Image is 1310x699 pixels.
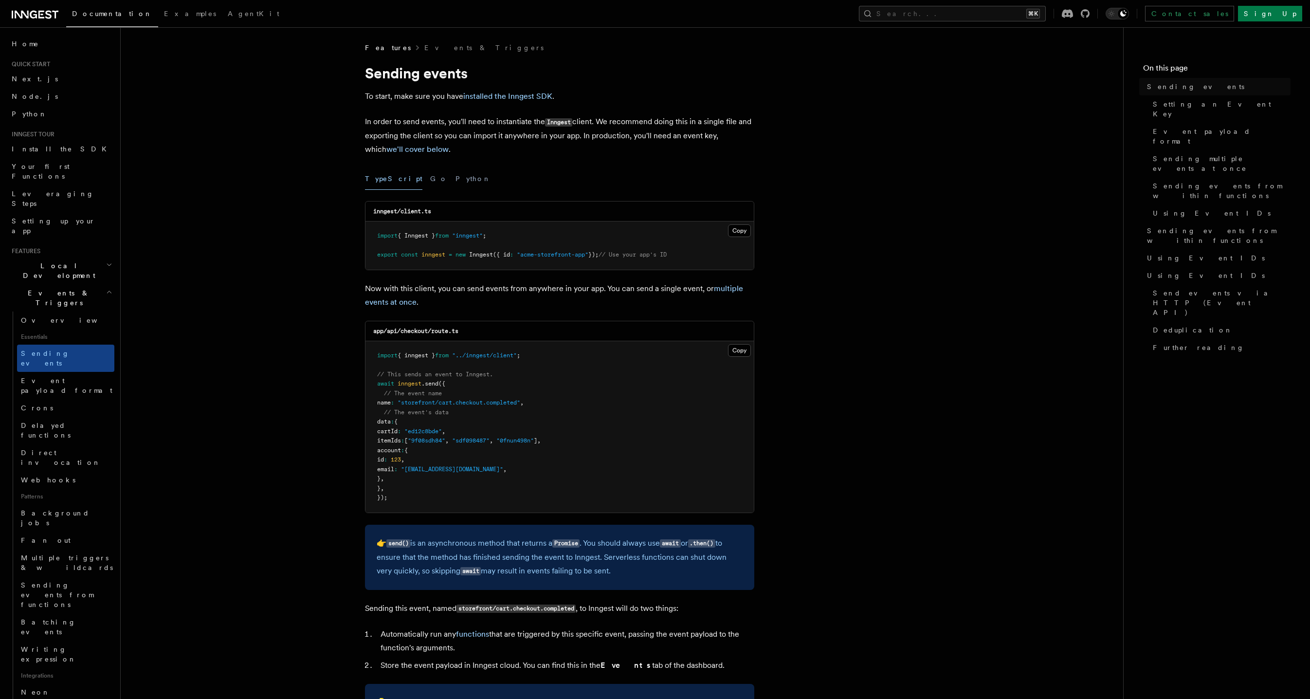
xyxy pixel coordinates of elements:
span: Overview [21,316,121,324]
span: itemIds [377,437,401,444]
a: Fan out [17,532,114,549]
span: inngest [421,251,445,258]
span: Background jobs [21,509,90,527]
a: Event payload format [17,372,114,399]
span: Install the SDK [12,145,112,153]
span: : [394,466,398,473]
span: Using Event IDs [1147,253,1265,263]
span: , [490,437,493,444]
span: Features [365,43,411,53]
a: Send events via HTTP (Event API) [1149,284,1291,321]
span: Sending events [21,349,70,367]
span: "sdf098487" [452,437,490,444]
span: Batching events [21,618,76,636]
span: ({ id [493,251,510,258]
span: Crons [21,404,53,412]
p: 👉 is an asynchronous method that returns a . You should always use or to ensure that the method h... [377,536,743,578]
span: [ [404,437,408,444]
a: Overview [17,312,114,329]
a: Sending multiple events at once [1149,150,1291,177]
span: Event payload format [1153,127,1291,146]
span: await [377,380,394,387]
span: Features [8,247,40,255]
span: Next.js [12,75,58,83]
span: name [377,399,391,406]
span: "ed12c8bde" [404,428,442,435]
span: .send [421,380,438,387]
h4: On this page [1143,62,1291,78]
span: "acme-storefront-app" [517,251,588,258]
span: Examples [164,10,216,18]
span: Inngest tour [8,130,55,138]
button: Local Development [8,257,114,284]
span: ; [483,232,486,239]
span: : [401,437,404,444]
span: Essentials [17,329,114,345]
a: Examples [158,3,222,26]
span: id [377,456,384,463]
a: Multiple triggers & wildcards [17,549,114,576]
span: , [520,399,524,406]
a: Leveraging Steps [8,185,114,212]
a: Next.js [8,70,114,88]
a: Event payload format [1149,123,1291,150]
span: "9f08sdh84" [408,437,445,444]
a: Using Event IDs [1143,267,1291,284]
a: Sending events from within functions [1149,177,1291,204]
span: "../inngest/client" [452,352,517,359]
span: , [537,437,541,444]
code: Inngest [545,118,572,127]
a: Events & Triggers [424,43,544,53]
a: Sending events from functions [17,576,114,613]
li: Automatically run any that are triggered by this specific event, passing the event payload to the... [378,627,754,655]
span: , [445,437,449,444]
span: Events & Triggers [8,288,106,308]
button: TypeScript [365,168,422,190]
button: Search...⌘K [859,6,1046,21]
span: // Use your app's ID [599,251,667,258]
a: Python [8,105,114,123]
code: inngest/client.ts [373,208,431,215]
span: Local Development [8,261,106,280]
span: Your first Functions [12,163,70,180]
span: // The event's data [384,409,449,416]
a: Using Event IDs [1143,249,1291,267]
span: email [377,466,394,473]
span: { [394,418,398,425]
span: Webhooks [21,476,75,484]
span: Using Event IDs [1147,271,1265,280]
span: from [435,232,449,239]
span: } [377,485,381,492]
span: export [377,251,398,258]
span: Setting an Event Key [1153,99,1291,119]
span: Inngest [469,251,493,258]
span: Sending events from functions [21,581,93,608]
span: Sending multiple events at once [1153,154,1291,173]
span: Home [12,39,39,49]
a: Home [8,35,114,53]
span: Send events via HTTP (Event API) [1153,288,1291,317]
strong: Events [600,661,652,670]
span: Direct invocation [21,449,101,466]
span: { inngest } [398,352,435,359]
span: , [442,428,445,435]
span: Patterns [17,489,114,504]
a: Install the SDK [8,140,114,158]
span: Using Event IDs [1153,208,1271,218]
span: Event payload format [21,377,112,394]
span: Delayed functions [21,422,71,439]
span: Setting up your app [12,217,95,235]
span: Quick start [8,60,50,68]
a: Documentation [66,3,158,27]
span: , [381,485,384,492]
span: inngest [398,380,421,387]
span: , [401,456,404,463]
span: : [401,447,404,454]
span: import [377,232,398,239]
span: Node.js [12,92,58,100]
a: Delayed functions [17,417,114,444]
span: Leveraging Steps [12,190,94,207]
code: Promise [552,539,580,548]
span: // This sends an event to Inngest. [377,371,493,378]
span: : [398,428,401,435]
